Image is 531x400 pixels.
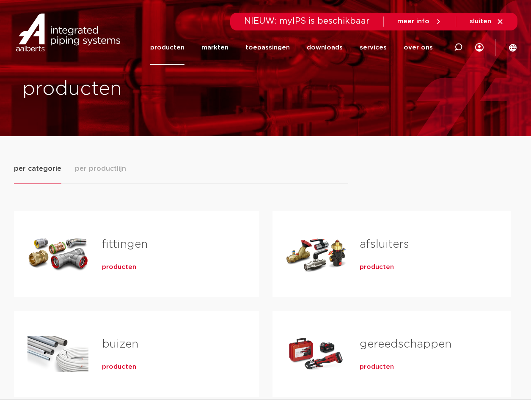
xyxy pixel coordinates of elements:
[102,239,148,250] a: fittingen
[360,339,451,350] a: gereedschappen
[360,263,394,271] a: producten
[397,18,442,25] a: meer info
[360,239,409,250] a: afsluiters
[150,30,433,65] nav: Menu
[201,30,228,65] a: markten
[150,30,184,65] a: producten
[475,30,484,65] div: my IPS
[470,18,504,25] a: sluiten
[245,30,290,65] a: toepassingen
[360,363,394,371] a: producten
[75,164,126,174] span: per productlijn
[14,164,61,174] span: per categorie
[22,76,261,103] h1: producten
[470,18,491,25] span: sluiten
[102,263,136,271] a: producten
[244,17,370,25] span: NIEUW: myIPS is beschikbaar
[397,18,429,25] span: meer info
[102,363,136,371] a: producten
[102,339,138,350] a: buizen
[307,30,343,65] a: downloads
[404,30,433,65] a: over ons
[360,30,387,65] a: services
